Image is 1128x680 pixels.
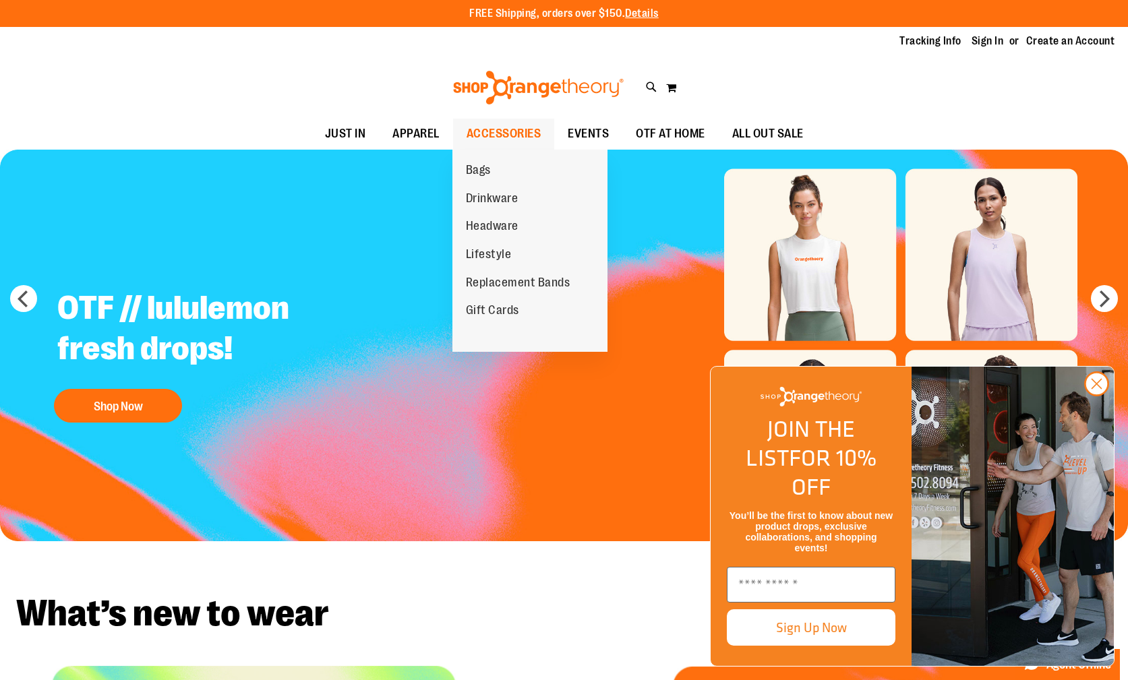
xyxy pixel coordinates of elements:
[727,567,895,602] input: Enter email
[467,119,541,149] span: ACCESSORIES
[625,7,659,20] a: Details
[392,119,440,149] span: APPAREL
[730,510,893,553] span: You’ll be the first to know about new product drops, exclusive collaborations, and shopping events!
[636,119,705,149] span: OTF AT HOME
[466,191,518,208] span: Drinkware
[761,387,862,406] img: Shop Orangetheory
[325,119,366,149] span: JUST IN
[469,6,659,22] p: FREE Shipping, orders over $150.
[466,219,518,236] span: Headware
[732,119,804,149] span: ALL OUT SALE
[899,34,961,49] a: Tracking Info
[1091,285,1118,312] button: next
[47,278,382,429] a: OTF // lululemon fresh drops! Shop Now
[972,34,1004,49] a: Sign In
[10,285,37,312] button: prev
[54,389,182,423] button: Shop Now
[466,303,519,320] span: Gift Cards
[451,71,626,104] img: Shop Orangetheory
[47,278,382,382] h2: OTF // lululemon fresh drops!
[727,609,895,646] button: Sign Up Now
[1026,34,1115,49] a: Create an Account
[746,412,855,474] span: JOIN THE LIST
[466,276,570,292] span: Replacement Bands
[16,595,1112,632] h2: What’s new to wear
[1084,371,1109,396] button: Close dialog
[466,247,512,264] span: Lifestyle
[568,119,609,149] span: EVENTS
[789,441,877,503] span: FOR 10% OFF
[696,352,1128,680] div: FLYOUT Form
[466,163,491,180] span: Bags
[912,367,1114,666] img: Shop Orangtheory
